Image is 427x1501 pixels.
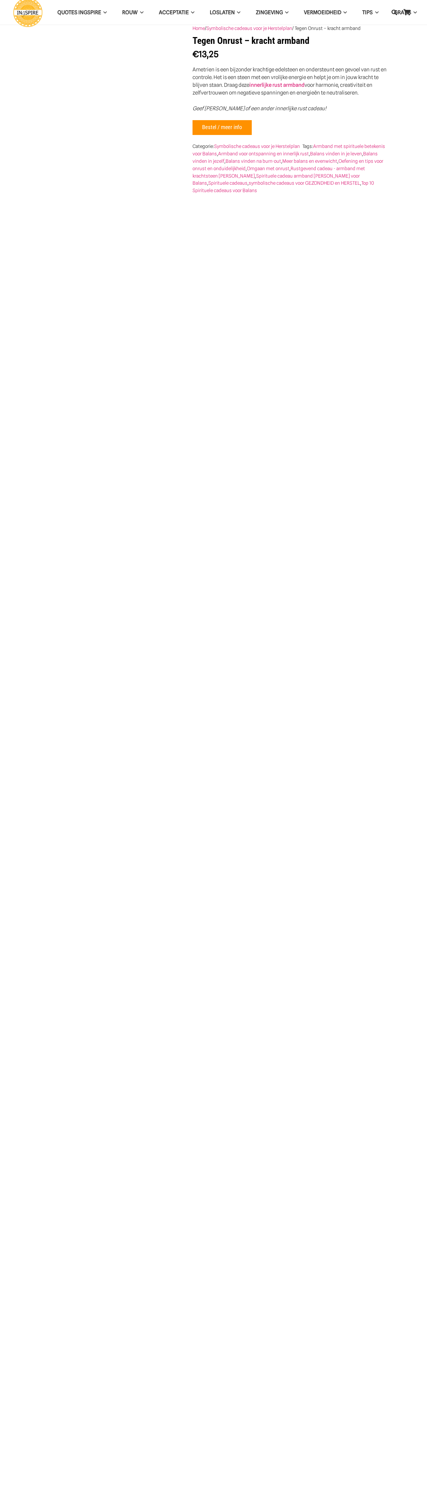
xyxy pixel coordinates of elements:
a: QUOTES INGSPIREQUOTES INGSPIRE Menu [50,5,114,20]
span: QUOTES INGSPIRE Menu [101,5,107,20]
a: innerlijke rust armband [249,82,305,88]
a: Symbolische cadeaus voor je Herstelplan [206,25,292,31]
span: Zingeving Menu [283,5,288,20]
span: Tags: , , , , , , , , , , , , [193,143,385,193]
a: ROUWROUW Menu [114,5,151,20]
nav: Breadcrumb [193,25,389,32]
a: Spirituele cadeau armband [PERSON_NAME] voor Balans [193,173,360,186]
a: ZingevingZingeving Menu [248,5,296,20]
h1: Tegen Onrust – kracht armband [193,35,389,46]
a: Home [193,25,205,31]
a: Zoeken [388,5,400,20]
span: QUOTES INGSPIRE [57,9,101,15]
a: LoslatenLoslaten Menu [202,5,248,20]
span: ROUW Menu [138,5,143,20]
span: Acceptatie Menu [189,5,194,20]
span: GRATIS Menu [411,5,417,20]
bdi: 13,25 [193,49,218,59]
button: Bestel / meer info [193,120,252,135]
a: Spirituele cadeaus [208,180,247,186]
a: Balans vinden na burn-out [226,158,281,164]
span: Categorie: [193,143,301,149]
a: GRATISGRATIS Menu [386,5,425,20]
em: Geef [PERSON_NAME] of een ander innerlijke rust cadeau! [193,105,326,111]
a: AcceptatieAcceptatie Menu [151,5,202,20]
a: Oefening en tips voor onrust en onduidelijkheid [193,158,383,171]
p: Ametrien is een bijzonder krachtige edelsteen en ondersteunt een gevoel van rust en controle. Het... [193,66,389,97]
span: VERMOEIDHEID [304,9,341,15]
span: VERMOEIDHEID Menu [341,5,347,20]
a: Balans vinden in je leven [310,151,362,157]
span: GRATIS [394,9,411,15]
span: Loslaten [210,9,235,15]
span: ROUW [122,9,138,15]
span: Loslaten Menu [235,5,240,20]
a: Omgaan met onrust [247,166,289,171]
a: Meer balans en evenwicht [282,158,337,164]
span: Acceptatie [159,9,189,15]
a: VERMOEIDHEIDVERMOEIDHEID Menu [296,5,354,20]
a: TIPSTIPS Menu [354,5,386,20]
a: symbolische cadeaus voor GEZONDHEID en HERSTEL [249,180,360,186]
a: Armband voor ontspanning en innerlijk rust [218,151,309,157]
a: Symbolische cadeaus voor je Herstelplan [214,143,300,149]
span: TIPS Menu [373,5,378,20]
span: TIPS [362,9,373,15]
span: Zingeving [256,9,283,15]
span: € [193,49,199,59]
a: Balans vinden in jezelf [193,151,378,164]
a: Rustgevend cadeau - armband met krachtsteen [PERSON_NAME] [193,166,365,179]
